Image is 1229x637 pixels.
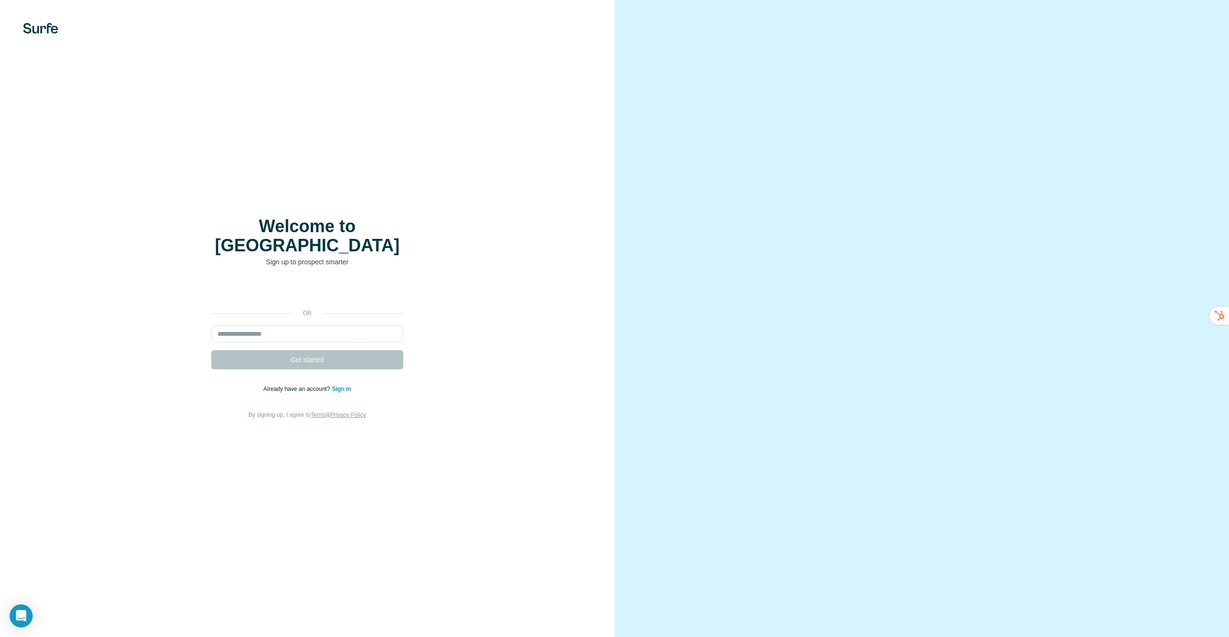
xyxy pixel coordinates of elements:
[311,412,326,418] a: Terms
[23,23,58,34] img: Surfe's logo
[264,386,332,392] span: Already have an account?
[211,217,403,255] h1: Welcome to [GEOGRAPHIC_DATA]
[249,412,366,418] span: By signing up, I agree to &
[330,412,366,418] a: Privacy Policy
[10,604,33,627] div: Open Intercom Messenger
[206,281,408,302] iframe: Schaltfläche „Über Google anmelden“
[211,257,403,267] p: Sign up to prospect smarter
[292,309,323,318] p: or
[332,386,351,392] a: Sign in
